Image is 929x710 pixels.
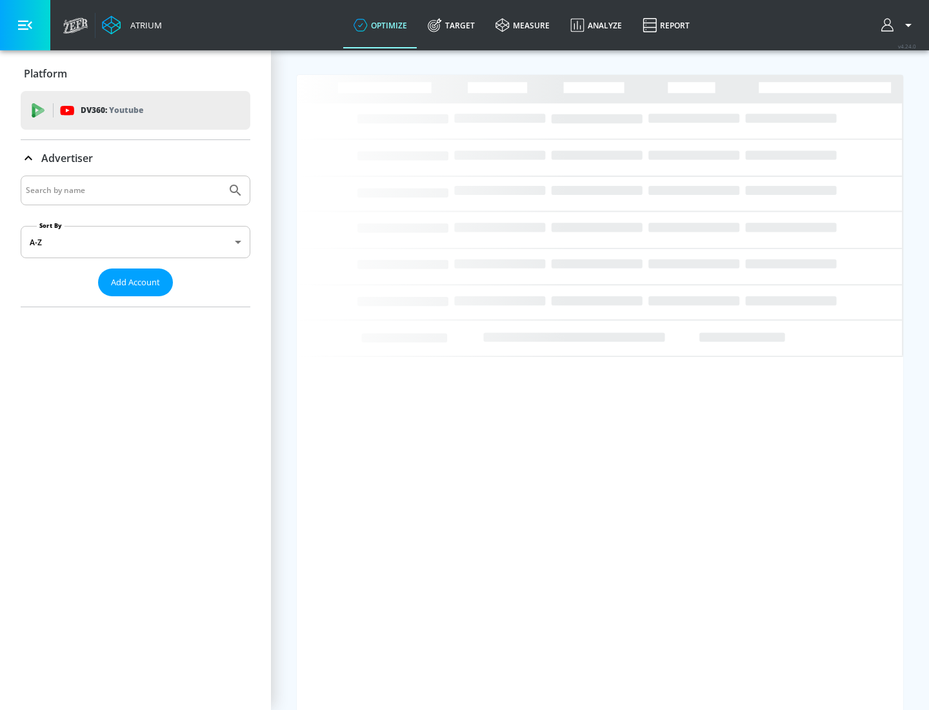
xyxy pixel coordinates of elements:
label: Sort By [37,221,65,230]
div: DV360: Youtube [21,91,250,130]
span: Add Account [111,275,160,290]
a: optimize [343,2,417,48]
a: Target [417,2,485,48]
div: Advertiser [21,140,250,176]
button: Add Account [98,269,173,296]
p: Advertiser [41,151,93,165]
a: Analyze [560,2,632,48]
input: Search by name [26,182,221,199]
span: v 4.24.0 [898,43,916,50]
div: Atrium [125,19,162,31]
div: Platform [21,56,250,92]
p: DV360: [81,103,143,117]
nav: list of Advertiser [21,296,250,307]
a: measure [485,2,560,48]
div: A-Z [21,226,250,258]
a: Report [632,2,700,48]
a: Atrium [102,15,162,35]
p: Platform [24,66,67,81]
div: Advertiser [21,176,250,307]
p: Youtube [109,103,143,117]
